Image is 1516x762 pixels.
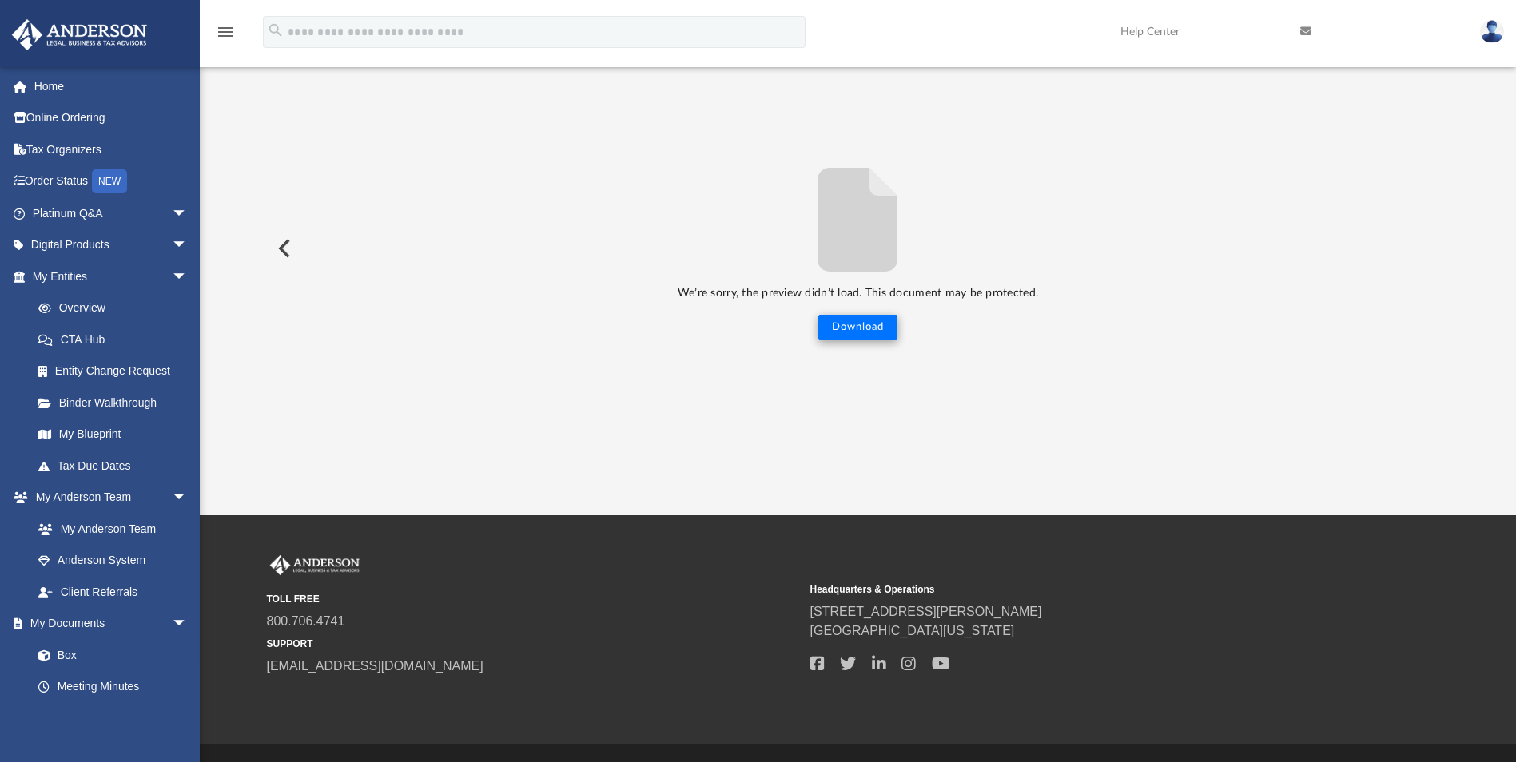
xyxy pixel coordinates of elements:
div: File preview [265,42,1450,454]
small: SUPPORT [267,637,799,651]
button: Download [818,315,897,340]
a: Anderson System [22,545,204,577]
a: [GEOGRAPHIC_DATA][US_STATE] [810,624,1015,637]
a: Online Ordering [11,102,212,134]
a: CTA Hub [22,323,212,355]
a: Overview [22,292,212,324]
p: We’re sorry, the preview didn’t load. This document may be protected. [265,284,1450,304]
a: Meeting Minutes [22,671,204,703]
span: arrow_drop_down [172,260,204,293]
a: Tax Due Dates [22,450,212,482]
a: menu [216,30,235,42]
a: Digital Productsarrow_drop_down [11,229,212,261]
a: My Blueprint [22,419,204,450]
small: Headquarters & Operations [810,582,1343,597]
span: arrow_drop_down [172,197,204,230]
a: Entity Change Request [22,355,212,387]
a: [EMAIL_ADDRESS][DOMAIN_NAME] [267,659,483,673]
a: My Anderson Teamarrow_drop_down [11,482,204,514]
a: Box [22,639,196,671]
i: search [267,22,284,39]
a: 800.706.4741 [267,614,345,628]
span: arrow_drop_down [172,229,204,262]
small: TOLL FREE [267,592,799,606]
a: Home [11,70,212,102]
a: My Entitiesarrow_drop_down [11,260,212,292]
a: My Documentsarrow_drop_down [11,608,204,640]
a: [STREET_ADDRESS][PERSON_NAME] [810,605,1042,618]
a: Tax Organizers [11,133,212,165]
span: arrow_drop_down [172,608,204,641]
img: User Pic [1480,20,1504,43]
img: Anderson Advisors Platinum Portal [7,19,152,50]
i: menu [216,22,235,42]
a: Platinum Q&Aarrow_drop_down [11,197,212,229]
a: My Anderson Team [22,513,196,545]
button: Previous File [265,226,300,271]
div: NEW [92,169,127,193]
span: arrow_drop_down [172,482,204,514]
img: Anderson Advisors Platinum Portal [267,555,363,576]
a: Client Referrals [22,576,204,608]
a: Binder Walkthrough [22,387,212,419]
a: Order StatusNEW [11,165,212,198]
a: Forms Library [22,702,196,734]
